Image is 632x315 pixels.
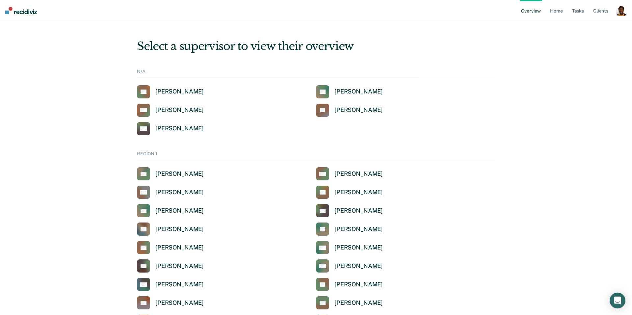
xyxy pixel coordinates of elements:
a: [PERSON_NAME] [137,104,204,117]
a: [PERSON_NAME] [316,186,383,199]
div: [PERSON_NAME] [334,106,383,114]
div: [PERSON_NAME] [155,262,204,270]
div: [PERSON_NAME] [155,244,204,251]
a: [PERSON_NAME] [316,167,383,180]
a: [PERSON_NAME] [316,278,383,291]
a: [PERSON_NAME] [137,241,204,254]
div: Open Intercom Messenger [610,293,625,308]
a: [PERSON_NAME] [316,259,383,273]
div: [PERSON_NAME] [155,225,204,233]
div: [PERSON_NAME] [155,170,204,178]
a: [PERSON_NAME] [316,241,383,254]
a: [PERSON_NAME] [316,223,383,236]
div: [PERSON_NAME] [334,281,383,288]
img: Recidiviz [5,7,37,14]
div: [PERSON_NAME] [155,207,204,215]
div: [PERSON_NAME] [334,207,383,215]
a: [PERSON_NAME] [137,167,204,180]
a: [PERSON_NAME] [137,204,204,217]
div: [PERSON_NAME] [155,106,204,114]
div: [PERSON_NAME] [155,189,204,196]
a: [PERSON_NAME] [137,186,204,199]
div: [PERSON_NAME] [155,281,204,288]
div: [PERSON_NAME] [334,262,383,270]
div: [PERSON_NAME] [334,88,383,95]
a: [PERSON_NAME] [316,85,383,98]
div: [PERSON_NAME] [155,299,204,307]
a: [PERSON_NAME] [316,104,383,117]
div: [PERSON_NAME] [334,225,383,233]
a: [PERSON_NAME] [137,296,204,309]
div: [PERSON_NAME] [155,88,204,95]
div: N/A [137,69,495,77]
a: [PERSON_NAME] [316,296,383,309]
div: [PERSON_NAME] [334,170,383,178]
a: [PERSON_NAME] [137,259,204,273]
a: [PERSON_NAME] [316,204,383,217]
div: [PERSON_NAME] [334,299,383,307]
a: [PERSON_NAME] [137,122,204,135]
div: REGION 1 [137,151,495,160]
div: [PERSON_NAME] [334,189,383,196]
a: [PERSON_NAME] [137,278,204,291]
div: [PERSON_NAME] [334,244,383,251]
div: [PERSON_NAME] [155,125,204,132]
a: [PERSON_NAME] [137,223,204,236]
a: [PERSON_NAME] [137,85,204,98]
div: Select a supervisor to view their overview [137,39,495,53]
